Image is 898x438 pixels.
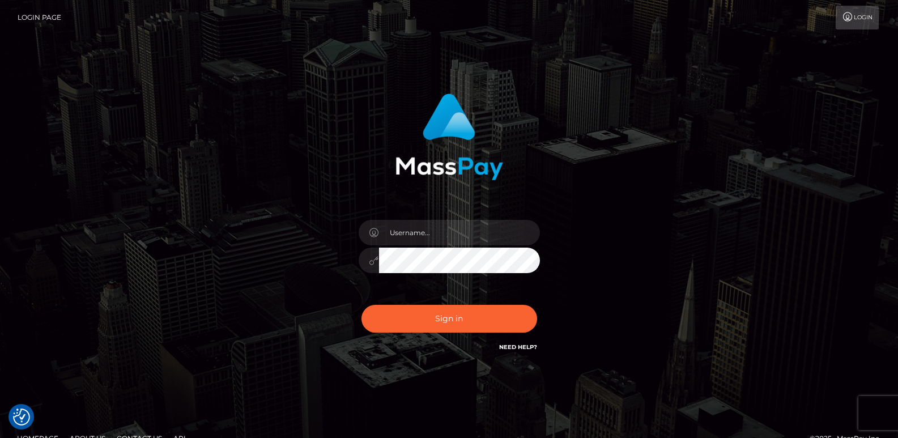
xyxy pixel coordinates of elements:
a: Login Page [18,6,61,29]
img: MassPay Login [395,93,503,180]
a: Login [836,6,879,29]
button: Sign in [361,305,537,333]
a: Need Help? [499,343,537,351]
input: Username... [379,220,540,245]
img: Revisit consent button [13,409,30,426]
button: Consent Preferences [13,409,30,426]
